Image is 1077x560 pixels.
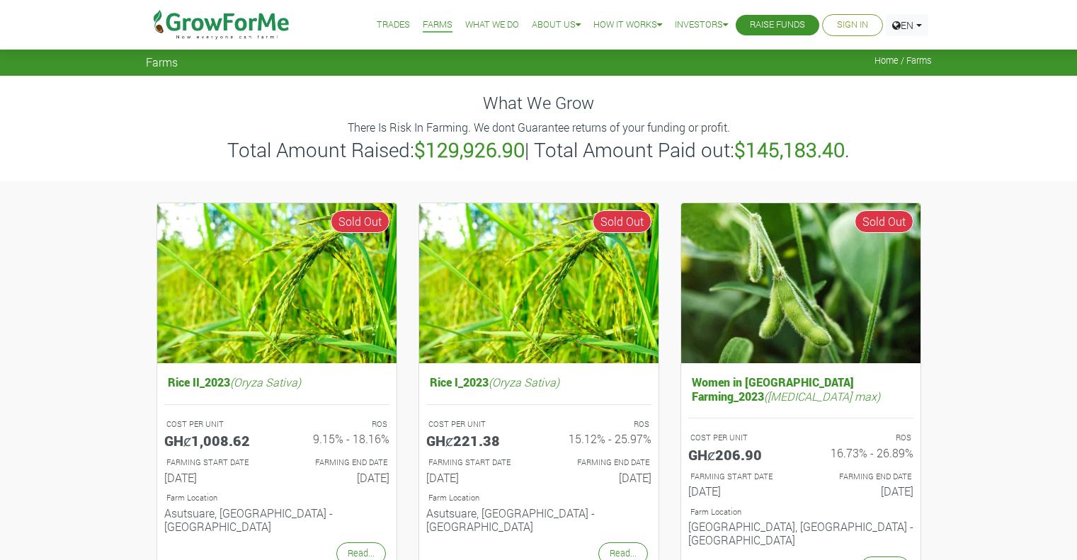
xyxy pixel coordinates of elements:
[764,389,880,404] i: ([MEDICAL_DATA] max)
[552,418,649,430] p: ROS
[688,520,913,547] h6: [GEOGRAPHIC_DATA], [GEOGRAPHIC_DATA] - [GEOGRAPHIC_DATA]
[428,418,526,430] p: COST PER UNIT
[166,457,264,469] p: FARMING START DATE
[426,432,528,449] h5: GHȼ221.38
[146,55,178,69] span: Farms
[874,55,932,66] span: Home / Farms
[837,18,868,33] a: Sign In
[814,432,911,444] p: ROS
[734,137,845,163] b: $145,183.40
[549,471,651,484] h6: [DATE]
[426,506,651,533] h6: Asutsuare, [GEOGRAPHIC_DATA] - [GEOGRAPHIC_DATA]
[419,203,659,364] img: growforme image
[230,375,301,389] i: (Oryza Sativa)
[690,471,788,483] p: FARMING START DATE
[423,18,452,33] a: Farms
[164,372,389,392] h5: Rice II_2023
[814,471,911,483] p: FARMING END DATE
[428,492,649,504] p: Location of Farm
[549,432,651,445] h6: 15.12% - 25.97%
[688,372,913,406] h5: Women in [GEOGRAPHIC_DATA] Farming_2023
[166,418,264,430] p: COST PER UNIT
[426,471,528,484] h6: [DATE]
[290,457,387,469] p: FARMING END DATE
[811,446,913,459] h6: 16.73% - 26.89%
[414,137,525,163] b: $129,926.90
[489,375,559,389] i: (Oryza Sativa)
[688,484,790,498] h6: [DATE]
[148,119,930,136] p: There Is Risk In Farming. We dont Guarantee returns of your funding or profit.
[377,18,410,33] a: Trades
[593,210,651,233] span: Sold Out
[532,18,581,33] a: About Us
[164,432,266,449] h5: GHȼ1,008.62
[750,18,805,33] a: Raise Funds
[426,372,651,392] h5: Rice I_2023
[164,471,266,484] h6: [DATE]
[886,14,928,36] a: EN
[164,506,389,533] h6: Asutsuare, [GEOGRAPHIC_DATA] - [GEOGRAPHIC_DATA]
[290,418,387,430] p: ROS
[287,432,389,445] h6: 9.15% - 18.16%
[690,506,911,518] p: Location of Farm
[552,457,649,469] p: FARMING END DATE
[287,471,389,484] h6: [DATE]
[465,18,519,33] a: What We Do
[428,457,526,469] p: FARMING START DATE
[675,18,728,33] a: Investors
[146,93,932,113] h4: What We Grow
[331,210,389,233] span: Sold Out
[593,18,662,33] a: How it Works
[148,138,930,162] h3: Total Amount Raised: | Total Amount Paid out: .
[166,492,387,504] p: Location of Farm
[811,484,913,498] h6: [DATE]
[681,203,921,364] img: growforme image
[690,432,788,444] p: COST PER UNIT
[157,203,397,364] img: growforme image
[855,210,913,233] span: Sold Out
[688,446,790,463] h5: GHȼ206.90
